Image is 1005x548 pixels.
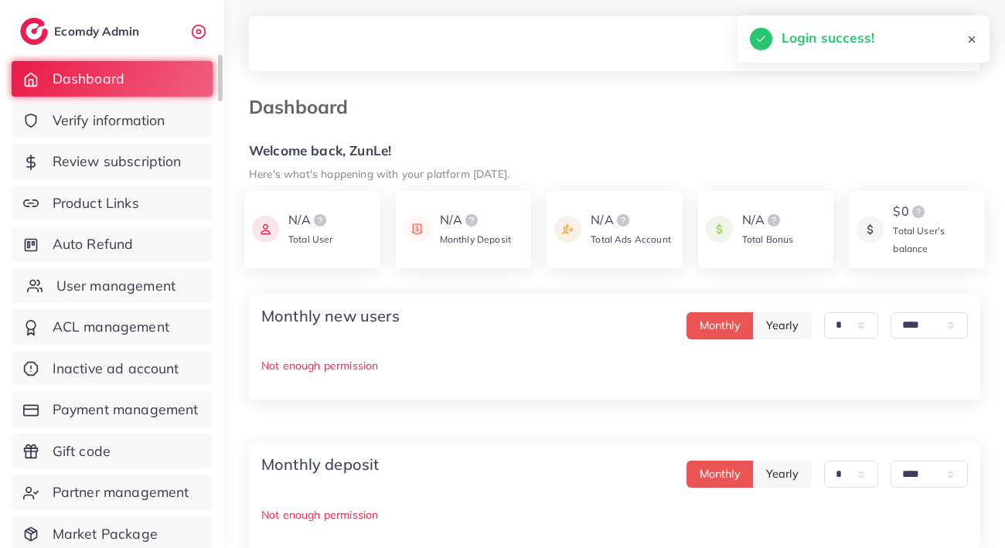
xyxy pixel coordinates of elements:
img: icon payment [554,211,581,247]
a: Dashboard [12,61,213,97]
div: N/A [742,211,794,230]
span: Inactive ad account [53,359,179,379]
span: User management [56,276,175,296]
span: Total Ads Account [591,233,671,245]
div: N/A [288,211,333,230]
a: Gift code [12,434,213,469]
img: logo [909,203,928,221]
a: User management [12,268,213,304]
a: ACL management [12,309,213,345]
span: Total User [288,233,333,245]
span: Market Package [53,524,158,544]
span: Total User’s balance [893,225,945,254]
h3: Dashboard [249,96,360,118]
a: Verify information [12,103,213,138]
button: Monthly [686,312,754,339]
a: Product Links [12,186,213,221]
a: Payment management [12,392,213,427]
p: Not enough permission [261,356,968,375]
img: logo [765,211,783,230]
a: Review subscription [12,144,213,179]
h4: Monthly new users [261,307,400,325]
div: N/A [591,211,671,230]
img: logo [311,211,329,230]
img: logo [462,211,481,230]
img: icon payment [857,203,884,257]
button: Yearly [753,461,812,488]
button: Yearly [753,312,812,339]
span: Total Bonus [742,233,794,245]
div: $0 [893,203,977,221]
h4: Monthly deposit [261,455,379,474]
div: N/A [440,211,511,230]
h5: Login success! [782,28,874,48]
img: icon payment [252,211,279,247]
img: icon payment [404,211,431,247]
a: Inactive ad account [12,351,213,386]
button: Monthly [686,461,754,488]
img: icon payment [706,211,733,247]
span: Product Links [53,193,139,213]
span: Partner management [53,482,189,502]
a: logoEcomdy Admin [20,18,143,45]
a: Partner management [12,475,213,510]
h2: Ecomdy Admin [54,24,143,39]
span: Auto Refund [53,234,134,254]
span: Monthly Deposit [440,233,511,245]
img: logo [20,18,48,45]
span: ACL management [53,317,169,337]
p: Not enough permission [261,505,968,524]
a: Auto Refund [12,226,213,262]
span: Verify information [53,111,165,131]
span: Review subscription [53,151,182,172]
span: Dashboard [53,69,124,89]
h5: Welcome back, ZunLe! [249,143,980,159]
small: Here's what's happening with your platform [DATE]. [249,167,509,180]
img: logo [614,211,632,230]
span: Payment management [53,400,199,420]
span: Gift code [53,441,111,461]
